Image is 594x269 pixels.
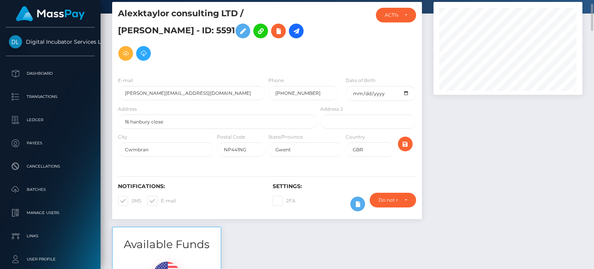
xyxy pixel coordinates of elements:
p: Dashboard [9,68,92,79]
label: E-mail [118,77,133,84]
a: Ledger [6,110,95,130]
p: Ledger [9,114,92,126]
label: SMS [118,196,141,206]
label: State/Province [268,134,303,140]
p: Cancellations [9,161,92,172]
img: Digital Incubator Services Limited [9,35,22,48]
a: Manage Users [6,203,95,223]
h6: Notifications: [118,183,261,190]
p: Links [9,230,92,242]
label: 2FA [273,196,295,206]
div: ACTIVE [385,12,398,18]
h5: Alexktaylor consulting LTD / [PERSON_NAME] - ID: 5591 [118,8,313,65]
button: Do not require [370,193,416,207]
a: Transactions [6,87,95,106]
label: City [118,134,127,140]
span: Digital Incubator Services Limited [6,38,95,45]
div: Do not require [379,197,398,203]
a: Payees [6,134,95,153]
button: ACTIVE [376,8,416,22]
a: Cancellations [6,157,95,176]
p: Manage Users [9,207,92,219]
h6: Settings: [273,183,416,190]
label: Postal Code [217,134,245,140]
label: Country [346,134,365,140]
a: Initiate Payout [289,24,304,38]
a: Links [6,226,95,246]
p: Payees [9,137,92,149]
a: User Profile [6,250,95,269]
a: Dashboard [6,64,95,83]
label: Address 2 [320,106,343,113]
p: Batches [9,184,92,195]
a: Batches [6,180,95,199]
h3: Available Funds [113,237,221,252]
label: E-mail [147,196,176,206]
img: MassPay Logo [16,6,85,21]
label: Date of Birth [346,77,376,84]
p: User Profile [9,254,92,265]
p: Transactions [9,91,92,103]
label: Phone [268,77,284,84]
label: Address [118,106,137,113]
